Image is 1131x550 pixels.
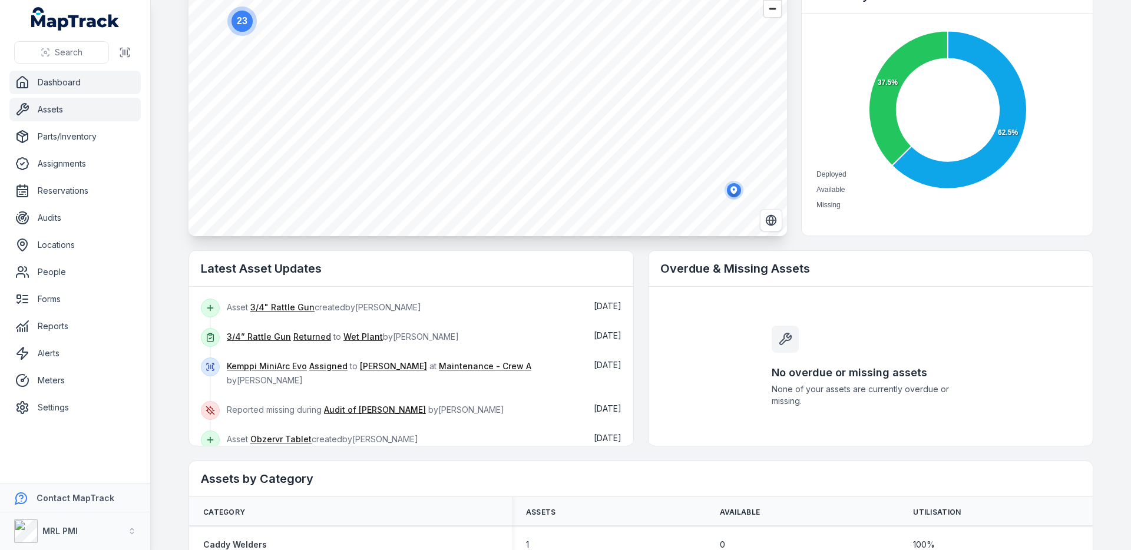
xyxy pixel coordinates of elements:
[913,508,961,517] span: Utilisation
[37,493,114,503] strong: Contact MapTrack
[343,331,383,343] a: Wet Plant
[594,360,621,370] span: [DATE]
[9,206,141,230] a: Audits
[816,170,846,178] span: Deployed
[594,360,621,370] time: 14/05/2025, 12:33:15 pm
[660,260,1081,277] h2: Overdue & Missing Assets
[439,360,531,372] a: Maintenance - Crew A
[720,508,760,517] span: Available
[227,302,421,312] span: Asset created by [PERSON_NAME]
[760,209,782,231] button: Switch to Satellite View
[594,433,621,443] time: 13/05/2025, 2:45:24 pm
[293,331,331,343] a: Returned
[9,179,141,203] a: Reservations
[526,508,556,517] span: Assets
[9,98,141,121] a: Assets
[227,361,531,385] span: to at by [PERSON_NAME]
[594,403,621,413] span: [DATE]
[594,301,621,311] span: [DATE]
[9,260,141,284] a: People
[594,403,621,413] time: 14/05/2025, 12:31:46 pm
[227,332,459,342] span: to by [PERSON_NAME]
[227,331,291,343] a: 3/4” Rattle Gun
[594,433,621,443] span: [DATE]
[9,71,141,94] a: Dashboard
[227,434,418,444] span: Asset created by [PERSON_NAME]
[324,404,426,416] a: Audit of [PERSON_NAME]
[9,396,141,419] a: Settings
[360,360,427,372] a: [PERSON_NAME]
[42,526,78,536] strong: MRL PMI
[201,260,621,277] h2: Latest Asset Updates
[14,41,109,64] button: Search
[816,185,845,194] span: Available
[227,405,504,415] span: Reported missing during by [PERSON_NAME]
[9,125,141,148] a: Parts/Inventory
[9,287,141,311] a: Forms
[772,383,970,407] span: None of your assets are currently overdue or missing.
[9,314,141,338] a: Reports
[237,16,247,26] text: 23
[9,152,141,175] a: Assignments
[55,47,82,58] span: Search
[250,433,312,445] a: Obzervr Tablet
[309,360,348,372] a: Assigned
[594,301,621,311] time: 05/08/2025, 3:06:36 pm
[816,201,841,209] span: Missing
[772,365,970,381] h3: No overdue or missing assets
[203,508,245,517] span: Category
[9,233,141,257] a: Locations
[227,360,307,372] a: Kemppi MiniArc Evo
[9,369,141,392] a: Meters
[31,7,120,31] a: MapTrack
[250,301,315,313] a: 3/4" Rattle Gun
[201,471,1081,487] h2: Assets by Category
[594,330,621,340] time: 08/06/2025, 1:38:04 pm
[9,342,141,365] a: Alerts
[594,330,621,340] span: [DATE]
